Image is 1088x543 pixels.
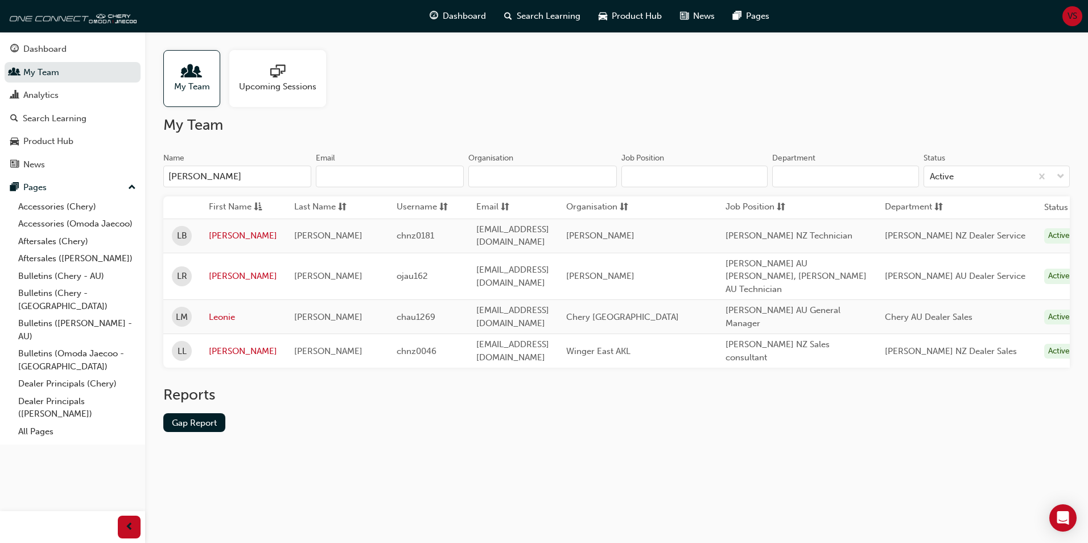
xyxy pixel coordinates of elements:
[476,200,498,215] span: Email
[468,166,616,187] input: Organisation
[885,312,972,322] span: Chery AU Dealer Sales
[23,135,73,148] div: Product Hub
[726,339,830,363] span: [PERSON_NAME] NZ Sales consultant
[724,5,778,28] a: pages-iconPages
[566,346,630,356] span: Winger East AKL
[10,137,19,147] span: car-icon
[5,131,141,152] a: Product Hub
[23,158,45,171] div: News
[590,5,671,28] a: car-iconProduct Hub
[5,108,141,129] a: Search Learning
[10,160,19,170] span: news-icon
[254,200,262,215] span: asc-icon
[566,271,634,281] span: [PERSON_NAME]
[566,200,617,215] span: Organisation
[885,231,1025,241] span: [PERSON_NAME] NZ Dealer Service
[14,250,141,268] a: Aftersales ([PERSON_NAME])
[1044,344,1074,359] div: Active
[733,9,741,23] span: pages-icon
[680,9,689,23] span: news-icon
[693,10,715,23] span: News
[495,5,590,28] a: search-iconSearch Learning
[14,198,141,216] a: Accessories (Chery)
[23,112,86,125] div: Search Learning
[885,271,1025,281] span: [PERSON_NAME] AU Dealer Service
[10,44,19,55] span: guage-icon
[746,10,769,23] span: Pages
[270,64,285,80] span: sessionType_ONLINE_URL-icon
[294,200,336,215] span: Last Name
[5,62,141,83] a: My Team
[294,200,357,215] button: Last Namesorting-icon
[14,233,141,250] a: Aftersales (Chery)
[397,200,459,215] button: Usernamesorting-icon
[439,200,448,215] span: sorting-icon
[443,10,486,23] span: Dashboard
[209,200,252,215] span: First Name
[726,200,788,215] button: Job Positionsorting-icon
[772,166,919,187] input: Department
[599,9,607,23] span: car-icon
[620,200,628,215] span: sorting-icon
[1049,504,1077,532] div: Open Intercom Messenger
[209,270,277,283] a: [PERSON_NAME]
[14,345,141,375] a: Bulletins (Omoda Jaecoo - [GEOGRAPHIC_DATA])
[177,229,187,242] span: LB
[504,9,512,23] span: search-icon
[294,346,362,356] span: [PERSON_NAME]
[5,39,141,60] a: Dashboard
[885,200,947,215] button: Departmentsorting-icon
[294,231,362,241] span: [PERSON_NAME]
[397,200,437,215] span: Username
[163,166,311,187] input: Name
[621,166,768,187] input: Job Position
[125,520,134,534] span: prev-icon
[934,200,943,215] span: sorting-icon
[397,231,434,241] span: chnz0181
[930,170,954,183] div: Active
[397,271,428,281] span: ojau162
[6,5,137,27] img: oneconnect
[163,413,225,432] a: Gap Report
[316,166,464,187] input: Email
[14,268,141,285] a: Bulletins (Chery - AU)
[294,312,362,322] span: [PERSON_NAME]
[885,200,932,215] span: Department
[294,271,362,281] span: [PERSON_NAME]
[1068,10,1077,23] span: VS
[1044,310,1074,325] div: Active
[239,80,316,93] span: Upcoming Sessions
[14,393,141,423] a: Dealer Principals ([PERSON_NAME])
[163,386,1070,404] h2: Reports
[924,153,945,164] div: Status
[338,200,347,215] span: sorting-icon
[621,153,664,164] div: Job Position
[316,153,335,164] div: Email
[476,200,539,215] button: Emailsorting-icon
[397,312,435,322] span: chau1269
[726,258,867,294] span: [PERSON_NAME] AU [PERSON_NAME], [PERSON_NAME] AU Technician
[468,153,513,164] div: Organisation
[671,5,724,28] a: news-iconNews
[10,183,19,193] span: pages-icon
[1057,170,1065,184] span: down-icon
[209,229,277,242] a: [PERSON_NAME]
[14,375,141,393] a: Dealer Principals (Chery)
[1062,6,1082,26] button: VS
[209,311,277,324] a: Leonie
[14,315,141,345] a: Bulletins ([PERSON_NAME] - AU)
[128,180,136,195] span: up-icon
[5,36,141,177] button: DashboardMy TeamAnalyticsSearch LearningProduct HubNews
[209,200,271,215] button: First Nameasc-icon
[23,43,67,56] div: Dashboard
[14,423,141,441] a: All Pages
[176,311,188,324] span: LM
[178,345,187,358] span: LL
[10,68,19,78] span: people-icon
[174,80,210,93] span: My Team
[421,5,495,28] a: guage-iconDashboard
[14,285,141,315] a: Bulletins (Chery - [GEOGRAPHIC_DATA])
[430,9,438,23] span: guage-icon
[23,181,47,194] div: Pages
